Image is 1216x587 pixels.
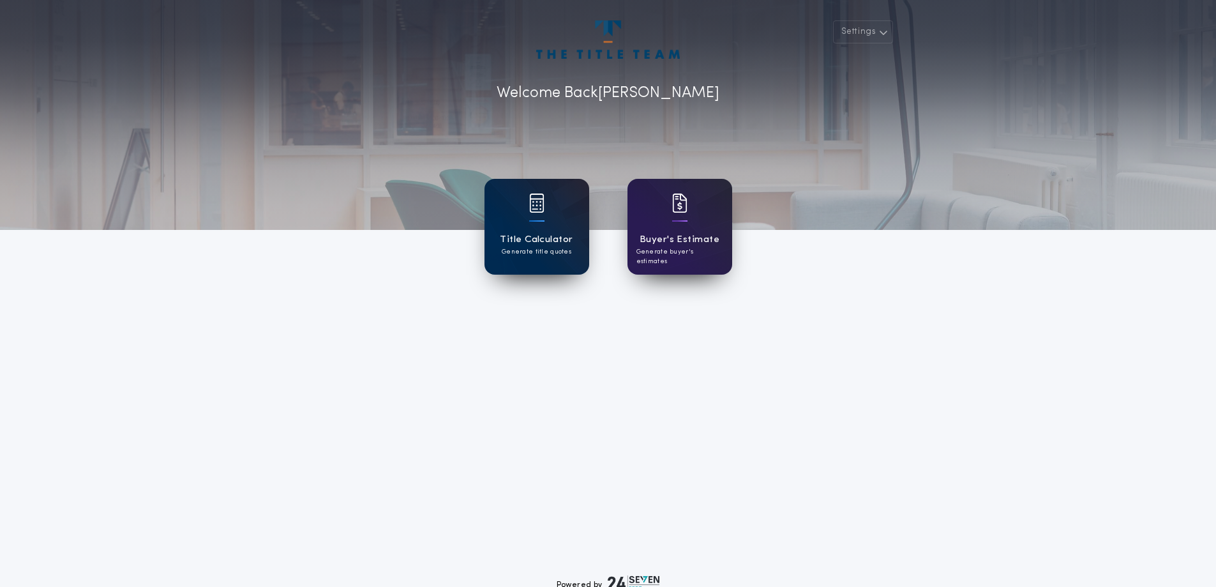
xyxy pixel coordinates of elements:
[536,20,679,59] img: account-logo
[497,82,719,105] p: Welcome Back [PERSON_NAME]
[500,233,573,247] h1: Title Calculator
[529,194,544,213] img: card icon
[484,179,589,275] a: card iconTitle CalculatorGenerate title quotes
[833,20,893,43] button: Settings
[640,233,719,247] h1: Buyer's Estimate
[502,247,571,257] p: Generate title quotes
[627,179,732,275] a: card iconBuyer's EstimateGenerate buyer's estimates
[672,194,687,213] img: card icon
[636,247,723,266] p: Generate buyer's estimates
